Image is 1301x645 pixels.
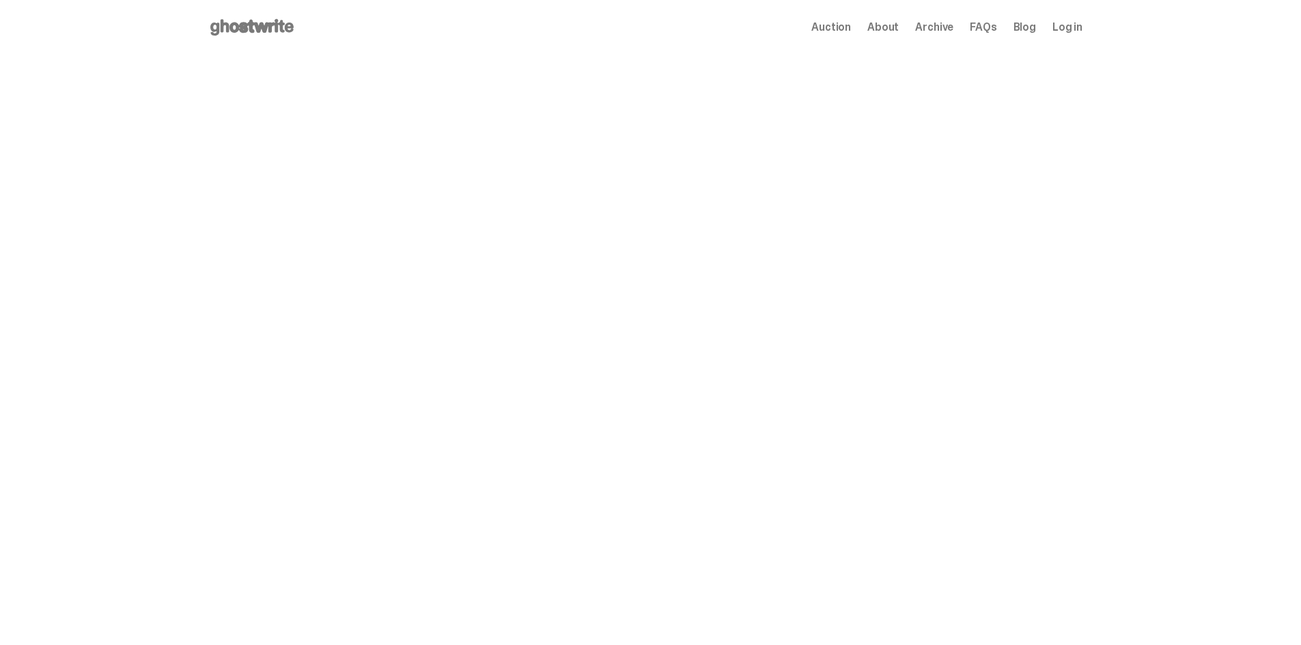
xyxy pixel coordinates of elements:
[1013,22,1036,33] a: Blog
[970,22,996,33] a: FAQs
[867,22,899,33] a: About
[1052,22,1082,33] a: Log in
[811,22,851,33] a: Auction
[915,22,953,33] a: Archive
